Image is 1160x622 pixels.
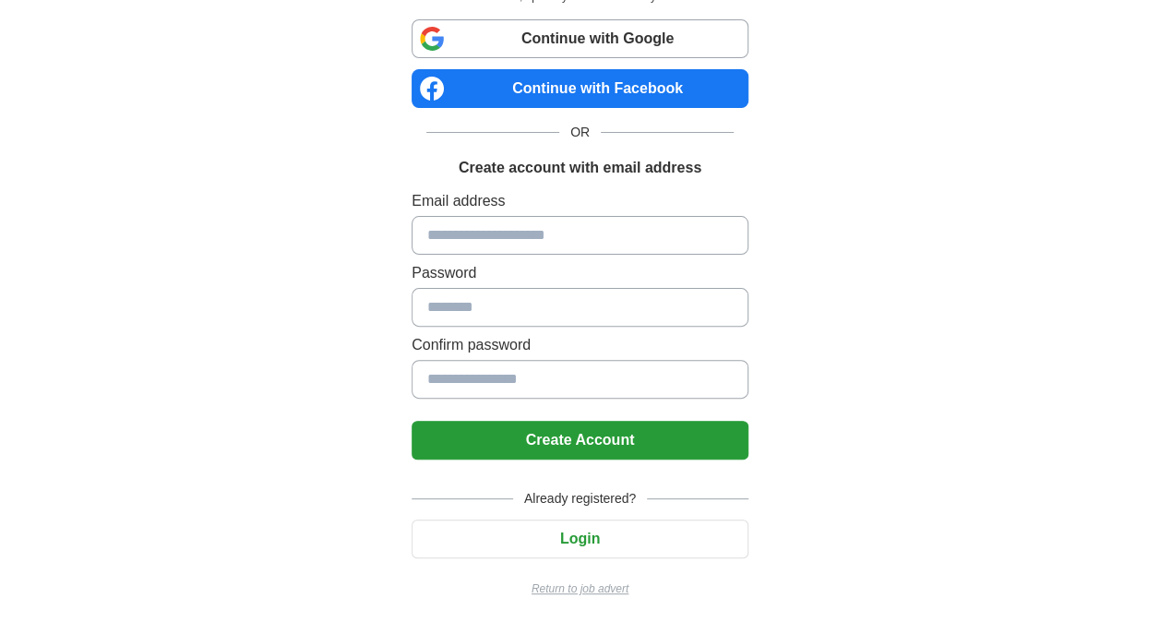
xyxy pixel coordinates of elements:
a: Continue with Facebook [412,69,748,108]
button: Login [412,520,748,558]
a: Login [412,531,748,546]
a: Return to job advert [412,580,748,597]
label: Email address [412,190,748,212]
label: Confirm password [412,334,748,356]
button: Create Account [412,421,748,460]
h1: Create account with email address [459,157,701,179]
a: Continue with Google [412,19,748,58]
label: Password [412,262,748,284]
span: Already registered? [513,489,647,508]
span: OR [559,123,601,142]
